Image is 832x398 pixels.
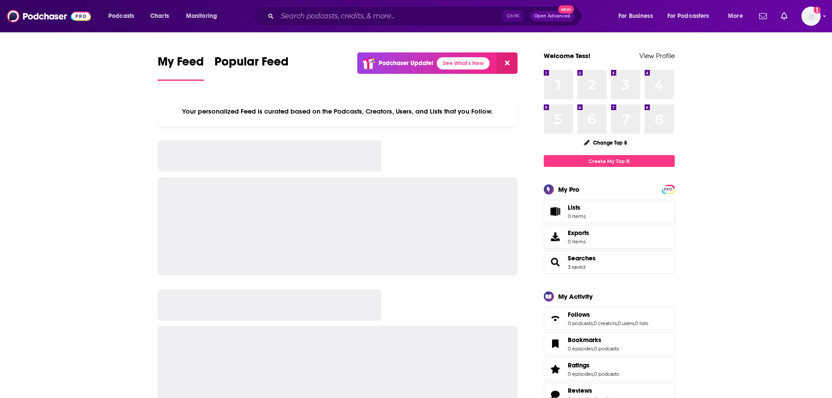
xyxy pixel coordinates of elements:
[594,320,617,326] a: 0 creators
[594,346,619,352] a: 0 podcasts
[277,9,503,23] input: Search podcasts, credits, & more...
[262,6,590,26] div: Search podcasts, credits, & more...
[530,11,574,21] button: Open AdvancedNew
[544,155,675,167] a: Create My Top 8
[568,229,589,237] span: Exports
[568,320,593,326] a: 0 podcasts
[662,9,722,23] button: open menu
[214,54,289,81] a: Popular Feed
[667,10,709,22] span: For Podcasters
[547,256,564,268] a: Searches
[568,361,619,369] a: Ratings
[618,10,653,22] span: For Business
[544,250,675,274] span: Searches
[180,9,228,23] button: open menu
[593,371,594,377] span: ,
[568,264,585,270] a: 3 saved
[777,9,791,24] a: Show notifications dropdown
[544,307,675,330] span: Follows
[547,363,564,375] a: Ratings
[568,204,580,211] span: Lists
[568,336,601,344] span: Bookmarks
[547,312,564,325] a: Follows
[568,311,648,318] a: Follows
[568,387,592,395] span: Reviews
[568,387,619,395] a: Reviews
[568,371,593,377] a: 0 episodes
[544,52,590,60] a: Welcome Tess!
[639,52,675,60] a: View Profile
[503,10,523,22] span: Ctrl K
[544,332,675,356] span: Bookmarks
[158,54,204,81] a: My Feed
[568,361,590,369] span: Ratings
[437,57,490,69] a: See What's New
[594,371,619,377] a: 0 podcasts
[568,336,619,344] a: Bookmarks
[663,186,673,192] a: PRO
[663,186,673,193] span: PRO
[558,292,593,301] div: My Activity
[379,59,433,67] p: Podchaser Update!
[801,7,821,26] button: Show profile menu
[568,346,593,352] a: 0 episodes
[568,254,596,262] a: Searches
[617,320,618,326] span: ,
[186,10,217,22] span: Monitoring
[158,54,204,74] span: My Feed
[568,204,586,211] span: Lists
[579,137,633,148] button: Change Top 8
[634,320,635,326] span: ,
[635,320,648,326] a: 0 lists
[728,10,743,22] span: More
[544,225,675,249] a: Exports
[814,7,821,14] svg: Add a profile image
[214,54,289,74] span: Popular Feed
[618,320,634,326] a: 0 users
[612,9,664,23] button: open menu
[568,311,590,318] span: Follows
[547,231,564,243] span: Exports
[756,9,770,24] a: Show notifications dropdown
[547,338,564,350] a: Bookmarks
[568,213,586,219] span: 0 items
[108,10,134,22] span: Podcasts
[7,8,91,24] img: Podchaser - Follow, Share and Rate Podcasts
[544,200,675,223] a: Lists
[544,357,675,381] span: Ratings
[593,346,594,352] span: ,
[558,185,580,194] div: My Pro
[145,9,174,23] a: Charts
[558,5,574,14] span: New
[158,97,518,126] div: Your personalized Feed is curated based on the Podcasts, Creators, Users, and Lists that you Follow.
[593,320,594,326] span: ,
[722,9,754,23] button: open menu
[801,7,821,26] span: Logged in as tessvanden
[150,10,169,22] span: Charts
[547,205,564,218] span: Lists
[801,7,821,26] img: User Profile
[102,9,145,23] button: open menu
[534,14,570,18] span: Open Advanced
[568,239,589,245] span: 0 items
